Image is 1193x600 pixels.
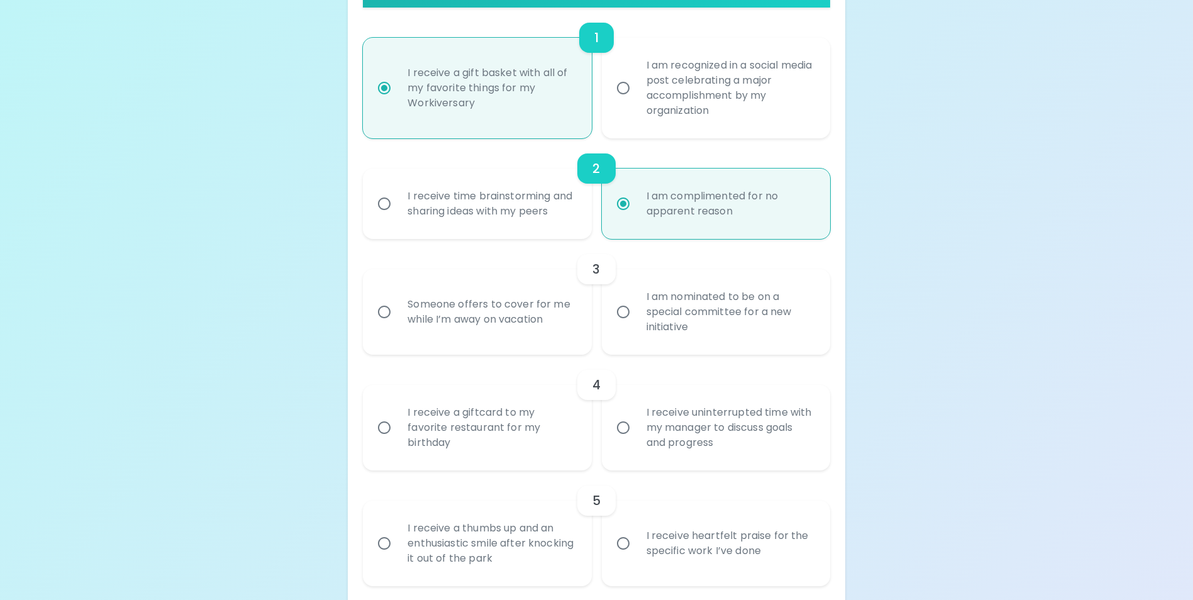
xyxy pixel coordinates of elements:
div: I receive heartfelt praise for the specific work I’ve done [636,513,823,574]
div: I receive a thumbs up and an enthusiastic smile after knocking it out of the park [397,506,584,581]
div: I receive time brainstorming and sharing ideas with my peers [397,174,584,234]
div: choice-group-check [363,239,830,355]
h6: 2 [592,158,600,179]
div: choice-group-check [363,355,830,470]
h6: 1 [594,28,599,48]
h6: 5 [592,491,601,511]
div: I am nominated to be on a special committee for a new initiative [636,274,823,350]
div: I am complimented for no apparent reason [636,174,823,234]
h6: 3 [592,259,600,279]
div: choice-group-check [363,138,830,239]
div: I receive a giftcard to my favorite restaurant for my birthday [397,390,584,465]
div: choice-group-check [363,8,830,138]
div: I receive uninterrupted time with my manager to discuss goals and progress [636,390,823,465]
div: Someone offers to cover for me while I’m away on vacation [397,282,584,342]
h6: 4 [592,375,601,395]
div: I am recognized in a social media post celebrating a major accomplishment by my organization [636,43,823,133]
div: choice-group-check [363,470,830,586]
div: I receive a gift basket with all of my favorite things for my Workiversary [397,50,584,126]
